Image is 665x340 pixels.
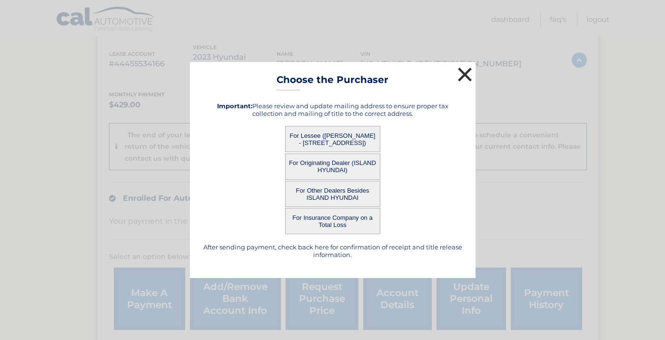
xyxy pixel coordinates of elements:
button: For Lessee ([PERSON_NAME] - [STREET_ADDRESS]) [285,126,380,152]
strong: Important: [217,102,252,110]
button: For Originating Dealer (ISLAND HYUNDAI) [285,154,380,180]
h3: Choose the Purchaser [277,74,388,91]
h5: After sending payment, check back here for confirmation of receipt and title release information. [202,243,464,258]
button: × [456,65,475,84]
button: For Other Dealers Besides ISLAND HYUNDAI [285,181,380,207]
button: For Insurance Company on a Total Loss [285,208,380,234]
h5: Please review and update mailing address to ensure proper tax collection and mailing of title to ... [202,102,464,117]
